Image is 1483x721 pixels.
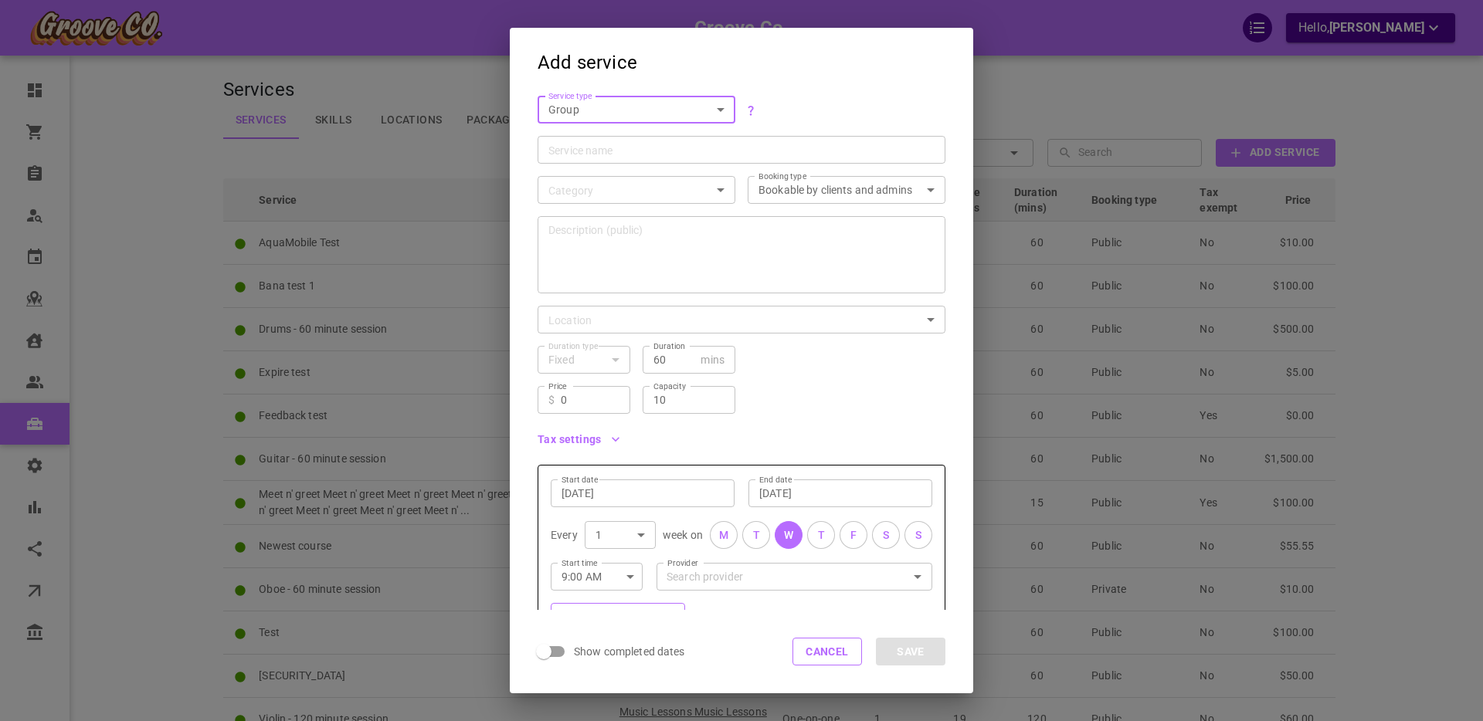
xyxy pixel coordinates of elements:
input: mmm d, yyyy [562,486,724,501]
button: T [807,521,835,549]
div: Group [548,102,725,117]
label: Start time [562,557,598,569]
label: Duration [653,340,685,352]
label: Service type [548,90,592,102]
button: T [742,521,770,549]
div: Bookable by clients and admins [758,182,935,198]
button: Cancel [792,638,862,665]
button: Tax settings [538,434,620,445]
button: Open [907,566,928,587]
button: F [840,521,867,549]
button: S [904,521,932,549]
label: Capacity [653,381,686,392]
div: S [883,527,889,543]
button: Add start time [551,603,685,631]
p: week on [663,527,703,543]
svg: One-to-one services have no set dates and are great for simple home repairs, installations, auto-... [745,104,757,117]
input: mmm d, yyyy [759,486,921,501]
button: S [872,521,900,549]
div: W [784,527,793,543]
label: Price [548,381,567,392]
button: M [710,521,738,549]
button: W [775,521,803,549]
div: S [915,527,921,543]
div: F [850,527,857,543]
div: T [753,527,760,543]
label: End date [759,474,792,486]
input: Search provider [663,563,926,590]
label: Duration type [548,340,598,352]
p: Every [551,527,578,543]
label: Provider [667,557,698,569]
label: Start date [562,474,598,486]
div: Fixed [548,352,619,367]
div: T [818,527,825,543]
div: M [719,527,728,543]
h2: Add service [510,28,973,83]
div: 1 [596,527,645,543]
label: Booking type [758,171,806,182]
span: Show completed dates [574,644,685,659]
